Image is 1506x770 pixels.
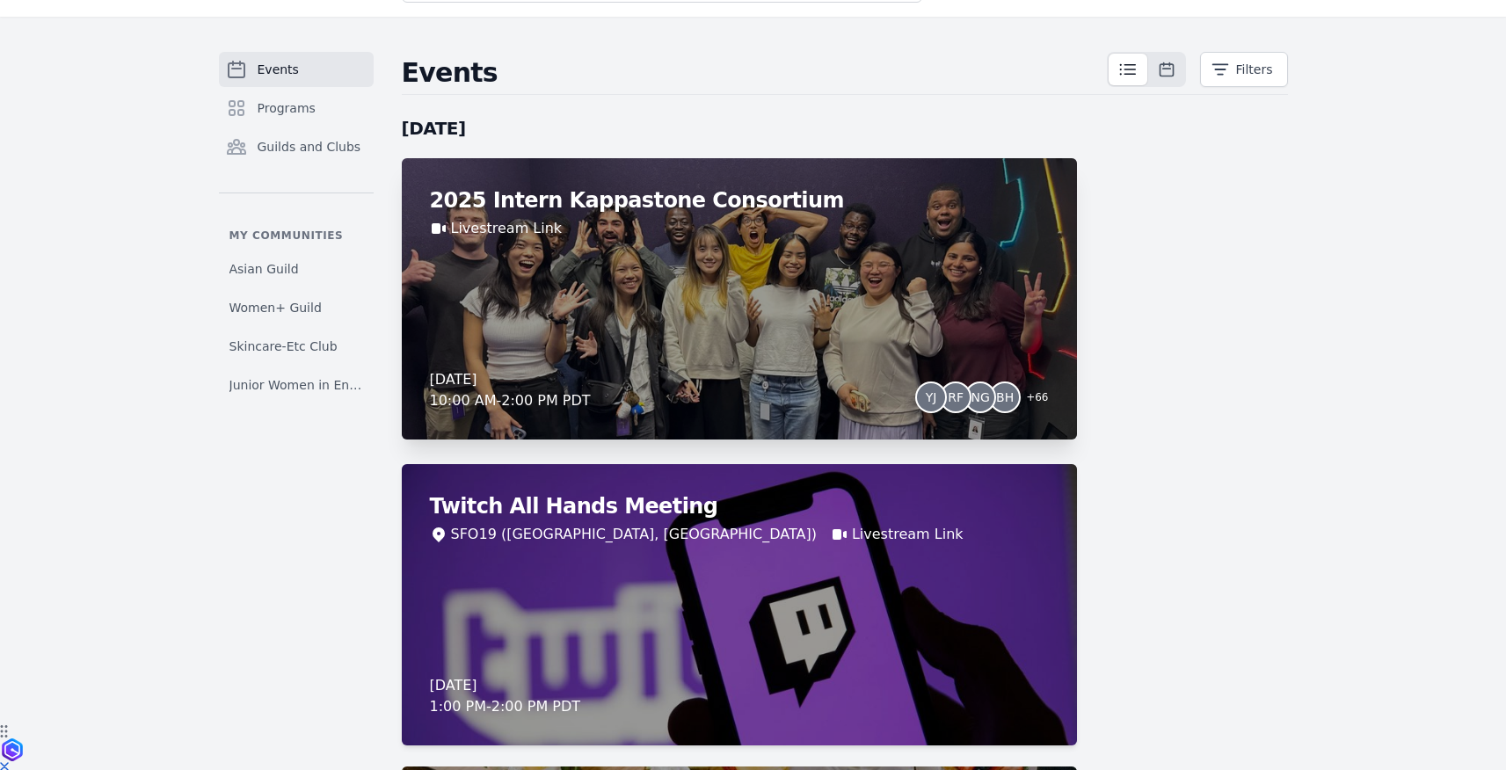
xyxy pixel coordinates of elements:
button: Filters [1200,52,1288,87]
div: [DATE] 10:00 AM - 2:00 PM PDT [430,369,591,411]
span: NG [971,391,989,403]
span: Programs [258,99,316,117]
a: Events [219,52,374,87]
span: Guilds and Clubs [258,138,361,156]
a: Skincare-Etc Club [219,331,374,362]
span: + 66 [1015,387,1048,411]
span: Junior Women in Engineering Club [229,376,363,394]
span: Skincare-Etc Club [229,338,338,355]
a: 2025 Intern Kappastone ConsortiumLivestream Link[DATE]10:00 AM-2:00 PM PDTYJRFNGBH+66 [402,158,1077,439]
a: Asian Guild [219,253,374,285]
a: Twitch All Hands MeetingSFO19 ([GEOGRAPHIC_DATA], [GEOGRAPHIC_DATA])Livestream Link[DATE]1:00 PM-... [402,464,1077,745]
a: Junior Women in Engineering Club [219,369,374,401]
a: Livestream Link [852,524,964,545]
span: Asian Guild [229,260,299,278]
span: Women+ Guild [229,299,322,316]
div: SFO19 ([GEOGRAPHIC_DATA], [GEOGRAPHIC_DATA]) [451,524,817,545]
h2: Twitch All Hands Meeting [430,492,1049,520]
span: BH [996,391,1014,403]
span: Events [258,61,299,78]
span: RF [948,391,964,403]
a: Women+ Guild [219,292,374,323]
h2: Events [402,57,1107,89]
p: My communities [219,229,374,243]
a: Guilds and Clubs [219,129,374,164]
a: Programs [219,91,374,126]
div: [DATE] 1:00 PM - 2:00 PM PDT [430,675,581,717]
a: Livestream Link [451,218,563,239]
h2: [DATE] [402,116,1077,141]
nav: Sidebar [219,52,374,401]
span: YJ [926,391,937,403]
h2: 2025 Intern Kappastone Consortium [430,186,1049,214]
